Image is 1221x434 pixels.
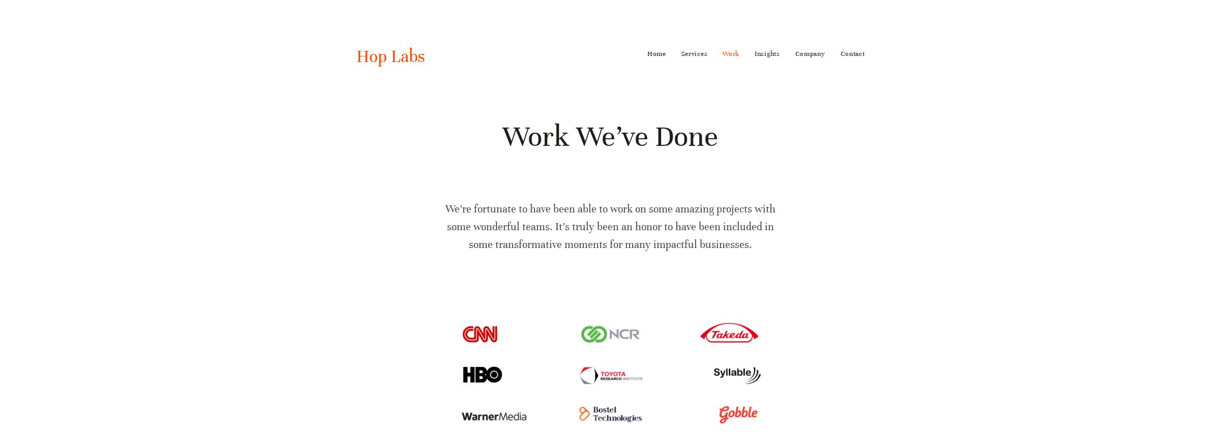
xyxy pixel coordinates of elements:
[444,200,777,254] p: We’re fortunate to have been able to work on some amazing projects with some wonderful teams. It’...
[444,118,777,155] h1: Work We’ve Done
[841,46,865,62] a: Contact
[755,46,780,62] a: Insights
[723,46,739,62] a: Work
[356,46,425,67] a: Hop Labs
[795,46,825,62] a: Company
[647,46,666,62] a: Home
[681,46,708,62] a: Services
